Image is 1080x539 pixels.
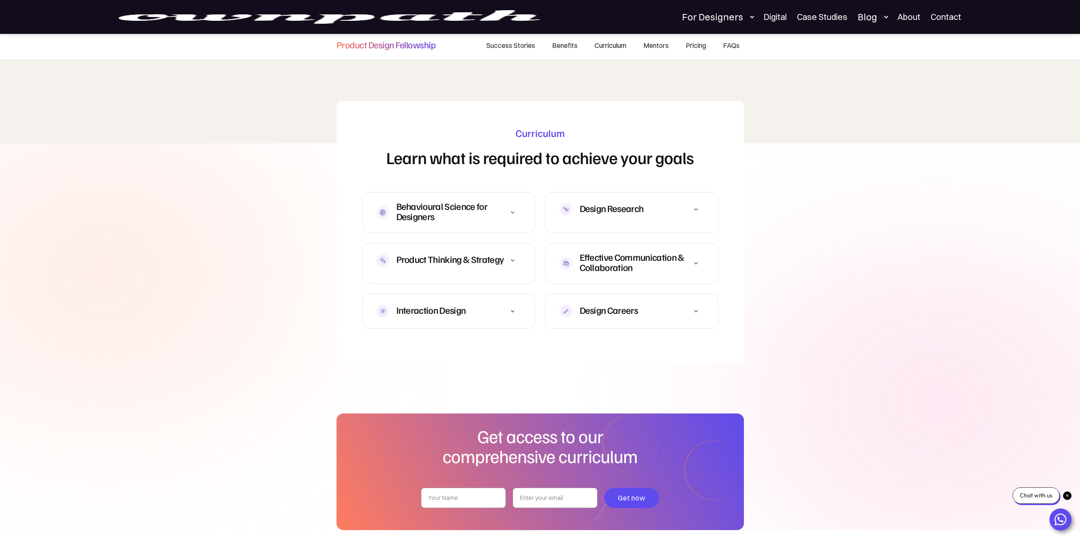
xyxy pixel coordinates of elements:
[559,301,704,321] div: Design Careers
[559,199,704,220] div: Design Research
[858,12,887,22] div: Blog
[376,301,521,321] div: Interaction Design
[544,31,586,60] a: Benefits
[682,12,753,22] div: For Designers
[677,31,715,60] a: Pricing
[604,488,659,508] input: Get now
[376,250,521,271] div: Product Thinking & Strategy
[337,126,744,140] h3: Curriculum
[1013,487,1060,504] div: Chat with us
[337,148,744,167] h1: Learn what is required to achieve your goals
[337,39,436,50] h4: Product Design Fellowship
[337,31,436,57] a: Product Design Fellowship
[421,488,659,508] form: pdf-curriculum-form
[635,31,677,60] a: Mentors
[421,488,506,508] input: Your Name
[396,254,504,264] div: Product Thinking & Strategy
[898,12,920,22] a: About
[682,12,743,22] div: For Designers
[513,488,598,508] input: Enter your email
[396,305,466,315] div: Interaction Design
[396,201,504,221] div: Behavioural Science for Designers
[797,12,847,22] a: Case Studies
[586,31,635,60] a: Curriculum
[376,199,521,226] div: Behavioural Science for Designers
[478,31,544,60] a: Success Stories
[763,12,787,22] a: Digital
[580,251,684,273] strong: Effective Communication & Collaboration
[443,426,637,466] h1: Get access to our comprehensive curriculum
[858,12,877,22] div: Blog
[559,250,704,276] div: Effective Communication & Collaboration
[931,12,961,22] a: Contact
[580,203,644,213] div: Design Research
[580,305,638,315] div: Design Careers
[715,31,744,60] a: FAQs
